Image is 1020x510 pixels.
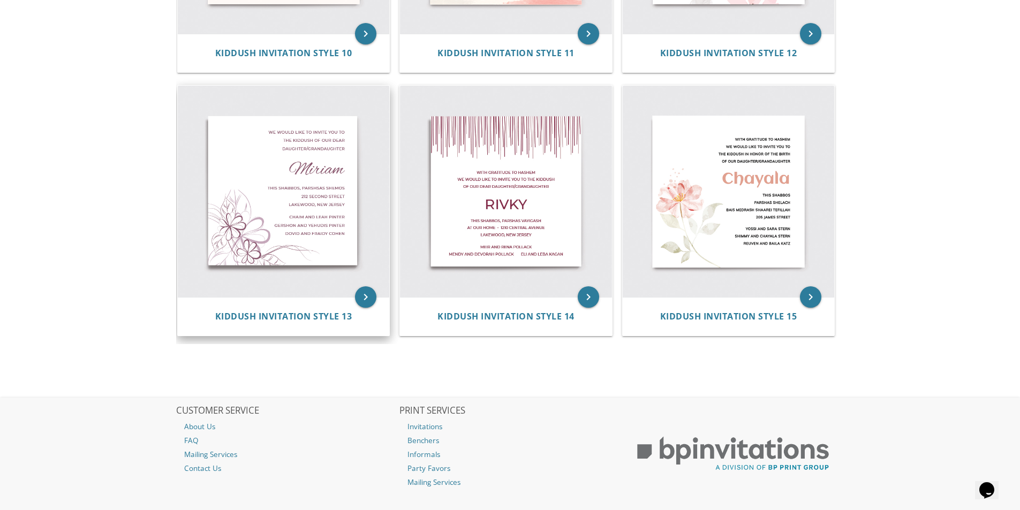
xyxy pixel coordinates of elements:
a: keyboard_arrow_right [578,286,599,308]
a: keyboard_arrow_right [355,286,376,308]
a: keyboard_arrow_right [578,23,599,44]
span: Kiddush Invitation Style 13 [215,310,352,322]
a: Informals [399,447,621,461]
a: Mailing Services [176,447,398,461]
span: Kiddush Invitation Style 15 [660,310,797,322]
a: Contact Us [176,461,398,475]
span: Kiddush Invitation Style 10 [215,47,352,59]
a: keyboard_arrow_right [355,23,376,44]
a: Kiddush Invitation Style 10 [215,48,352,58]
a: keyboard_arrow_right [800,286,821,308]
img: BP Print Group [622,427,844,481]
a: Mailing Services [399,475,621,489]
a: About Us [176,420,398,433]
a: Kiddush Invitation Style 12 [660,48,797,58]
iframe: chat widget [975,467,1009,499]
h2: CUSTOMER SERVICE [176,406,398,416]
a: Kiddush Invitation Style 15 [660,311,797,322]
a: Kiddush Invitation Style 11 [437,48,575,58]
img: Kiddush Invitation Style 13 [178,86,390,298]
a: Party Favors [399,461,621,475]
a: FAQ [176,433,398,447]
h2: PRINT SERVICES [399,406,621,416]
span: Kiddush Invitation Style 14 [437,310,575,322]
a: Kiddush Invitation Style 14 [437,311,575,322]
span: Kiddush Invitation Style 11 [437,47,575,59]
a: keyboard_arrow_right [800,23,821,44]
img: Kiddush Invitation Style 15 [623,86,835,298]
a: Benchers [399,433,621,447]
img: Kiddush Invitation Style 14 [400,86,612,298]
span: Kiddush Invitation Style 12 [660,47,797,59]
a: Kiddush Invitation Style 13 [215,311,352,322]
a: Invitations [399,420,621,433]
